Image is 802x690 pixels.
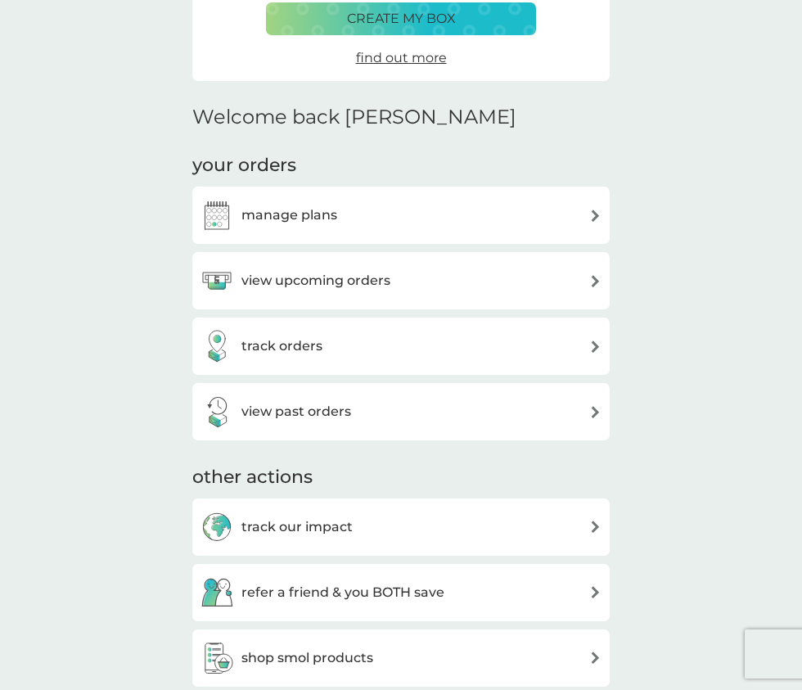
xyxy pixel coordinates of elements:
h3: your orders [192,153,296,178]
h3: shop smol products [241,647,373,669]
h3: track our impact [241,516,353,538]
img: arrow right [589,340,601,353]
h3: manage plans [241,205,337,226]
h3: refer a friend & you BOTH save [241,582,444,603]
span: find out more [356,50,447,65]
button: create my box [266,2,536,35]
h3: view past orders [241,401,351,422]
img: arrow right [589,586,601,598]
a: find out more [356,47,447,69]
h3: view upcoming orders [241,270,390,291]
img: arrow right [589,275,601,287]
img: arrow right [589,652,601,664]
img: arrow right [589,210,601,222]
h2: Welcome back [PERSON_NAME] [192,106,516,129]
img: arrow right [589,521,601,533]
p: create my box [347,8,456,29]
h3: track orders [241,336,322,357]
h3: other actions [192,465,313,490]
img: arrow right [589,406,601,418]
